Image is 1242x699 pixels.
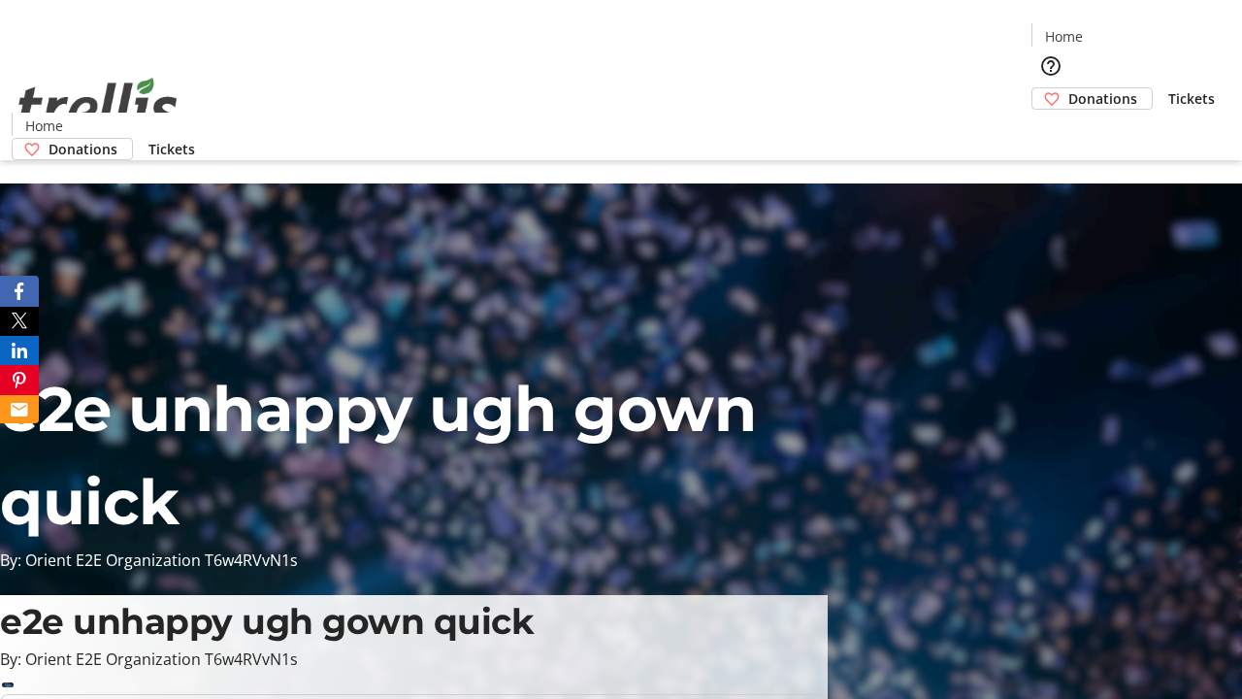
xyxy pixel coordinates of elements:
span: Home [25,116,63,136]
img: Orient E2E Organization T6w4RVvN1s's Logo [12,56,184,153]
span: Tickets [1168,88,1215,109]
button: Help [1031,47,1070,85]
a: Tickets [1153,88,1230,109]
span: Home [1045,26,1083,47]
button: Cart [1031,110,1070,149]
a: Donations [1031,87,1153,110]
span: Donations [49,139,117,159]
a: Donations [12,138,133,160]
span: Tickets [148,139,195,159]
span: Donations [1068,88,1137,109]
a: Home [1032,26,1095,47]
a: Tickets [133,139,211,159]
a: Home [13,116,75,136]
